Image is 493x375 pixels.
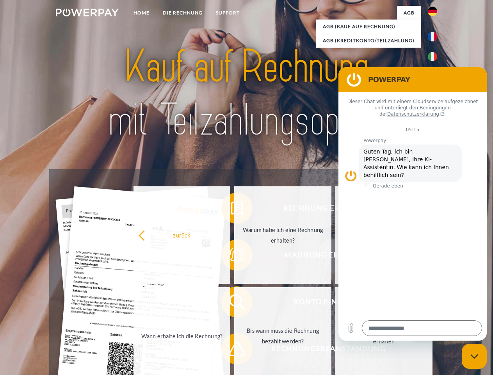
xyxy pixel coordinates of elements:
a: DIE RECHNUNG [156,6,209,20]
iframe: Messaging-Fenster [338,67,487,341]
a: Was habe ich noch offen, ist meine Zahlung eingegangen? [335,186,432,284]
div: Wann erhalte ich die Rechnung? [138,330,226,341]
a: AGB (Kauf auf Rechnung) [316,20,421,34]
img: fr [428,32,437,41]
a: SUPPORT [209,6,246,20]
div: Bis wann muss die Rechnung bezahlt werden? [239,325,327,346]
iframe: Schaltfläche zum Öffnen des Messaging-Fensters; Konversation läuft [462,344,487,369]
div: Warum habe ich eine Rechnung erhalten? [239,225,327,246]
img: de [428,7,437,16]
a: AGB (Kreditkonto/Teilzahlung) [316,34,421,48]
div: zurück [138,230,226,240]
img: it [428,52,437,61]
img: logo-powerpay-white.svg [56,9,119,16]
a: Home [127,6,156,20]
a: agb [397,6,421,20]
img: title-powerpay_de.svg [75,37,418,150]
